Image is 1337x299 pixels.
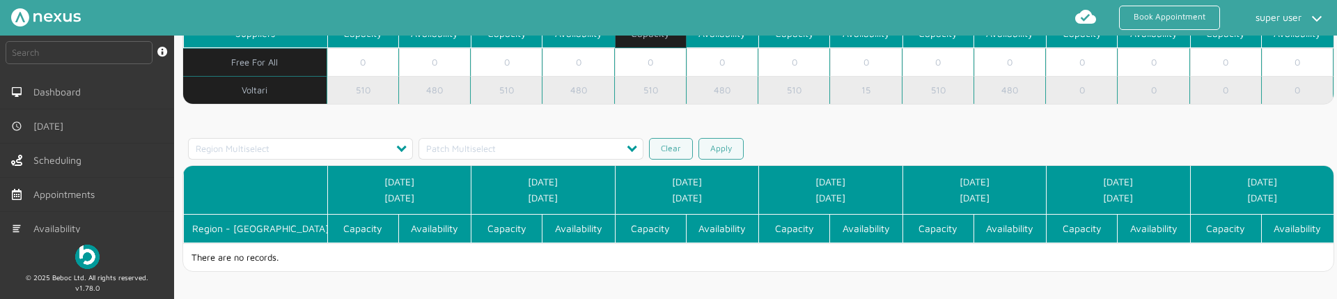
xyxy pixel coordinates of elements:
div: Patch Multiselect [424,144,496,158]
span: Availability [33,223,86,234]
img: Nexus [11,8,81,26]
img: md-list.svg [11,223,22,234]
img: md-time.svg [11,121,22,132]
td: 0 [1118,76,1189,104]
td: 0 [1262,76,1334,104]
span: [DATE] [912,174,1038,190]
span: [DATE] [767,174,894,190]
span: [DATE] [480,190,607,205]
div: Region Multiselect [194,144,269,158]
td: 0 [1190,48,1262,76]
span: [DATE] [1055,190,1182,205]
img: appointments-left-menu.svg [11,189,22,200]
th: Availability [1118,215,1189,243]
input: Search by: Ref, PostCode, MPAN, MPRN, Account, Customer [6,41,153,64]
td: 480 [974,76,1046,104]
td: 15 [830,76,902,104]
td: 0 [327,48,399,76]
th: Availability [1262,215,1334,243]
th: Availability [687,215,758,243]
th: Capacity [758,215,830,243]
a: Clear [649,138,693,160]
td: 0 [615,48,687,76]
th: Capacity [902,215,974,243]
td: 510 [615,76,687,104]
th: Capacity [615,215,687,243]
th: Capacity [1046,215,1118,243]
td: 0 [758,48,830,76]
span: [DATE] [767,190,894,205]
span: [DATE] [1199,174,1326,190]
span: Dashboard [33,86,86,98]
img: Beboc Logo [75,245,100,269]
span: [DATE] [1199,190,1326,205]
td: 510 [327,76,399,104]
th: Availability [542,215,614,243]
td: 510 [471,76,542,104]
th: Capacity [471,215,542,243]
th: Availability [399,215,471,243]
span: [DATE] [336,174,463,190]
img: md-desktop.svg [11,86,22,98]
td: 0 [471,48,542,76]
th: Availability [974,215,1046,243]
span: [DATE] [1055,174,1182,190]
span: Scheduling [33,155,87,166]
td: 0 [1262,48,1334,76]
th: Region - [GEOGRAPHIC_DATA] [183,215,327,243]
td: 0 [1046,48,1118,76]
th: Capacity [327,215,399,243]
span: [DATE] [624,174,751,190]
td: Free For All [183,48,327,76]
td: Voltari [183,76,327,104]
span: Appointments [33,189,100,200]
th: Availability [830,215,902,243]
img: scheduling-left-menu.svg [11,155,22,166]
a: Book Appointment [1119,6,1220,30]
td: 0 [1190,76,1262,104]
td: 480 [687,76,758,104]
a: Apply [698,138,744,160]
td: 0 [399,48,471,76]
td: 0 [830,48,902,76]
td: 0 [542,48,614,76]
span: [DATE] [480,174,607,190]
td: 480 [399,76,471,104]
td: 510 [902,76,974,104]
td: 0 [902,48,974,76]
td: 0 [1046,76,1118,104]
span: [DATE] [624,190,751,205]
img: md-cloud-done.svg [1074,6,1097,28]
th: Capacity [1190,215,1262,243]
span: [DATE] [912,190,1038,205]
td: 480 [542,76,614,104]
td: 510 [758,76,830,104]
span: [DATE] [33,121,69,132]
td: 0 [687,48,758,76]
span: [DATE] [336,190,463,205]
td: 0 [1118,48,1189,76]
td: There are no records. [183,243,1334,271]
td: 0 [974,48,1046,76]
